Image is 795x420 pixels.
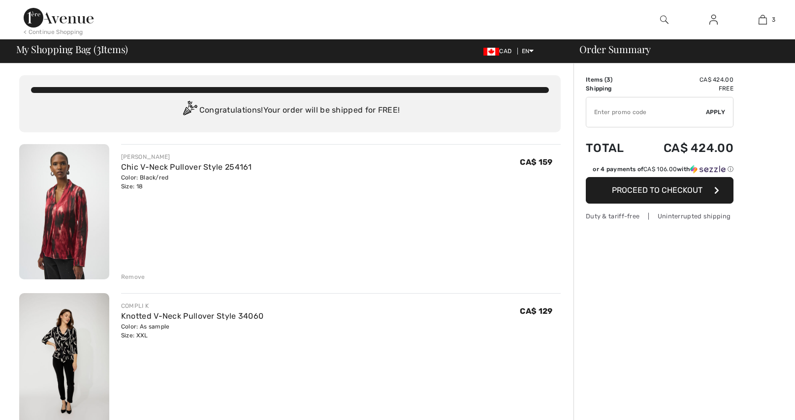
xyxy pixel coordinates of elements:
[606,76,610,83] span: 3
[180,101,199,120] img: Congratulation2.svg
[738,14,787,26] a: 3
[121,173,252,191] div: Color: Black/red Size: 18
[709,14,718,26] img: My Info
[483,48,515,55] span: CAD
[593,165,733,174] div: or 4 payments of with
[568,44,789,54] div: Order Summary
[586,97,706,127] input: Promo code
[121,152,252,161] div: [PERSON_NAME]
[772,15,775,24] span: 3
[638,75,733,84] td: CA$ 424.00
[586,131,638,165] td: Total
[121,311,264,321] a: Knotted V-Neck Pullover Style 34060
[19,144,109,279] img: Chic V-Neck Pullover Style 254161
[706,108,726,117] span: Apply
[31,101,549,120] div: Congratulations! Your order will be shipped for FREE!
[701,14,726,26] a: Sign In
[638,84,733,93] td: Free
[520,157,552,167] span: CA$ 159
[759,14,767,26] img: My Bag
[586,177,733,204] button: Proceed to Checkout
[586,165,733,177] div: or 4 payments ofCA$ 106.00withSezzle Click to learn more about Sezzle
[612,185,702,195] span: Proceed to Checkout
[586,75,638,84] td: Items ( )
[690,165,726,174] img: Sezzle
[520,306,552,316] span: CA$ 129
[638,131,733,165] td: CA$ 424.00
[121,162,252,172] a: Chic V-Neck Pullover Style 254161
[586,211,733,221] div: Duty & tariff-free | Uninterrupted shipping
[643,166,677,173] span: CA$ 106.00
[24,8,94,28] img: 1ère Avenue
[660,14,668,26] img: search the website
[586,84,638,93] td: Shipping
[16,44,128,54] span: My Shopping Bag ( Items)
[121,301,264,310] div: COMPLI K
[24,28,83,36] div: < Continue Shopping
[483,48,499,56] img: Canadian Dollar
[522,48,534,55] span: EN
[96,42,101,55] span: 3
[121,322,264,340] div: Color: As sample Size: XXL
[121,272,145,281] div: Remove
